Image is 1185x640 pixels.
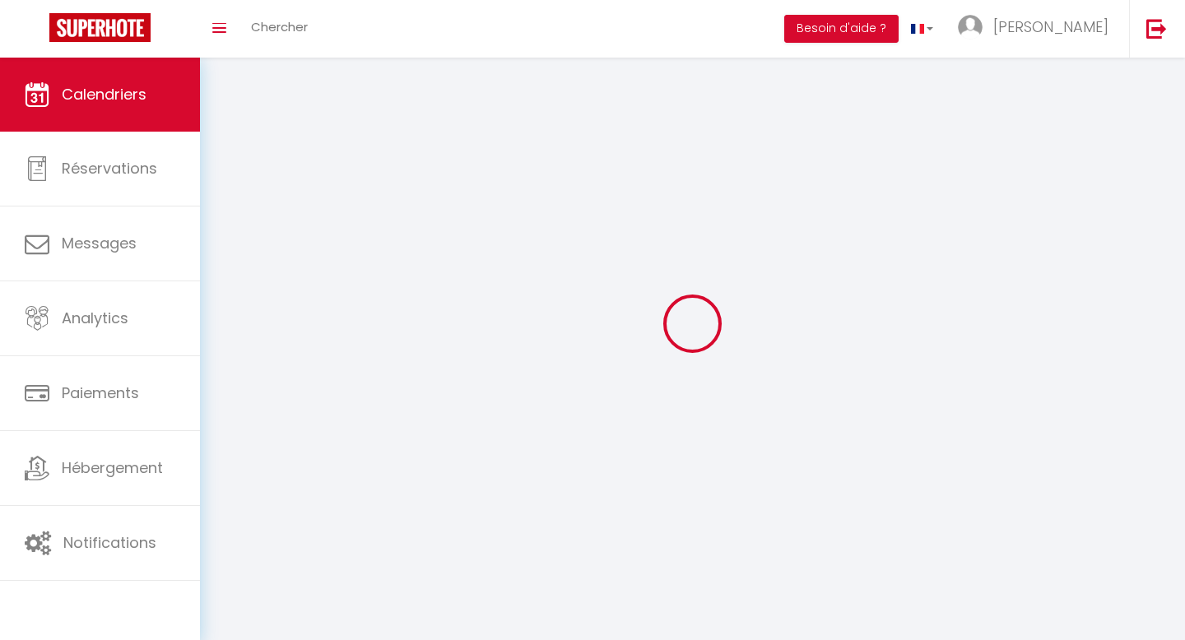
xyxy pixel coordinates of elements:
span: Analytics [62,308,128,328]
span: Calendriers [62,84,146,104]
span: Réservations [62,158,157,179]
img: logout [1146,18,1167,39]
button: Besoin d'aide ? [784,15,899,43]
span: Paiements [62,383,139,403]
span: Messages [62,233,137,253]
span: [PERSON_NAME] [993,16,1108,37]
img: ... [958,15,983,39]
img: Super Booking [49,13,151,42]
span: Notifications [63,532,156,553]
span: Chercher [251,18,308,35]
span: Hébergement [62,457,163,478]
